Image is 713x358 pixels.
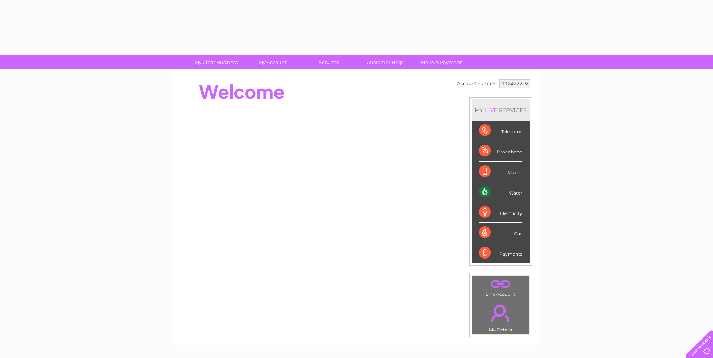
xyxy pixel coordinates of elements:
a: Services [298,55,359,69]
td: My Details [472,298,529,335]
div: Broadband [479,141,522,161]
a: Make A Payment [411,55,472,69]
a: My Account [242,55,303,69]
div: Mobile [479,162,522,182]
div: Water [479,182,522,202]
div: LIVE [483,107,499,114]
div: MY SERVICES [472,99,530,121]
td: Link Account [472,276,529,299]
a: . [474,278,527,291]
td: Account number [455,77,497,90]
div: Telecoms [479,121,522,141]
a: Customer Help [354,55,416,69]
a: . [474,300,527,326]
div: Electricity [479,202,522,223]
div: Payments [479,243,522,263]
div: Gas [479,223,522,243]
a: My Clear Business [186,55,247,69]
